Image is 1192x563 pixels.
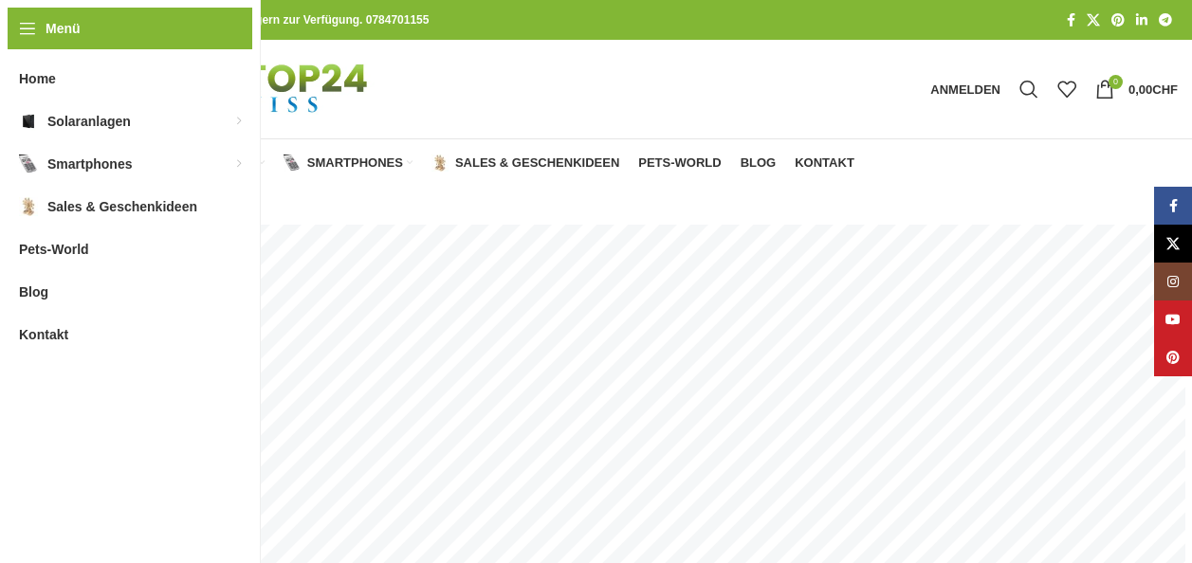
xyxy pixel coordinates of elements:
bdi: 0,00 [1128,82,1178,97]
img: Sales & Geschenkideen [19,197,38,216]
a: Smartphones [284,144,413,182]
a: Suche [1010,70,1048,108]
a: Telegram Social Link [1153,8,1178,33]
a: Solaranlagen [127,144,265,182]
a: Instagram Social Link [1154,263,1192,300]
div: Meine Wunschliste [1048,70,1086,108]
span: CHF [1152,82,1178,97]
span: Blog [19,275,48,309]
span: Pets-World [638,155,721,171]
img: Smartphones [284,154,301,172]
a: LinkedIn Social Link [1130,8,1153,33]
span: Blog [741,155,777,171]
a: Pinterest Social Link [1106,8,1130,33]
img: Sales & Geschenkideen [431,154,449,172]
span: 0 [1109,75,1123,89]
a: Pets-World [638,144,721,182]
a: Facebook Social Link [1061,8,1081,33]
span: Anmelden [930,83,1000,96]
span: Kontakt [795,155,854,171]
a: Facebook Social Link [1154,187,1192,225]
a: X Social Link [1081,8,1106,33]
a: Kontakt [795,144,854,182]
span: Kontakt [19,318,68,352]
span: Menü [46,18,81,39]
span: Sales & Geschenkideen [47,190,197,224]
img: Smartphones [19,154,38,173]
a: Sales & Geschenkideen [431,144,619,182]
img: Solaranlagen [19,112,38,131]
div: Hauptnavigation [62,144,864,182]
span: Home [19,62,56,96]
a: Anmelden [921,70,1010,108]
a: X Social Link [1154,225,1192,263]
span: Solaranlagen [47,104,131,138]
a: Blog [741,144,777,182]
span: Sales & Geschenkideen [455,155,619,171]
span: Smartphones [47,147,132,181]
a: 0 0,00CHF [1086,70,1187,108]
span: Smartphones [307,155,403,171]
span: Pets-World [19,232,89,266]
a: YouTube Social Link [1154,300,1192,338]
a: Pinterest Social Link [1154,338,1192,376]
